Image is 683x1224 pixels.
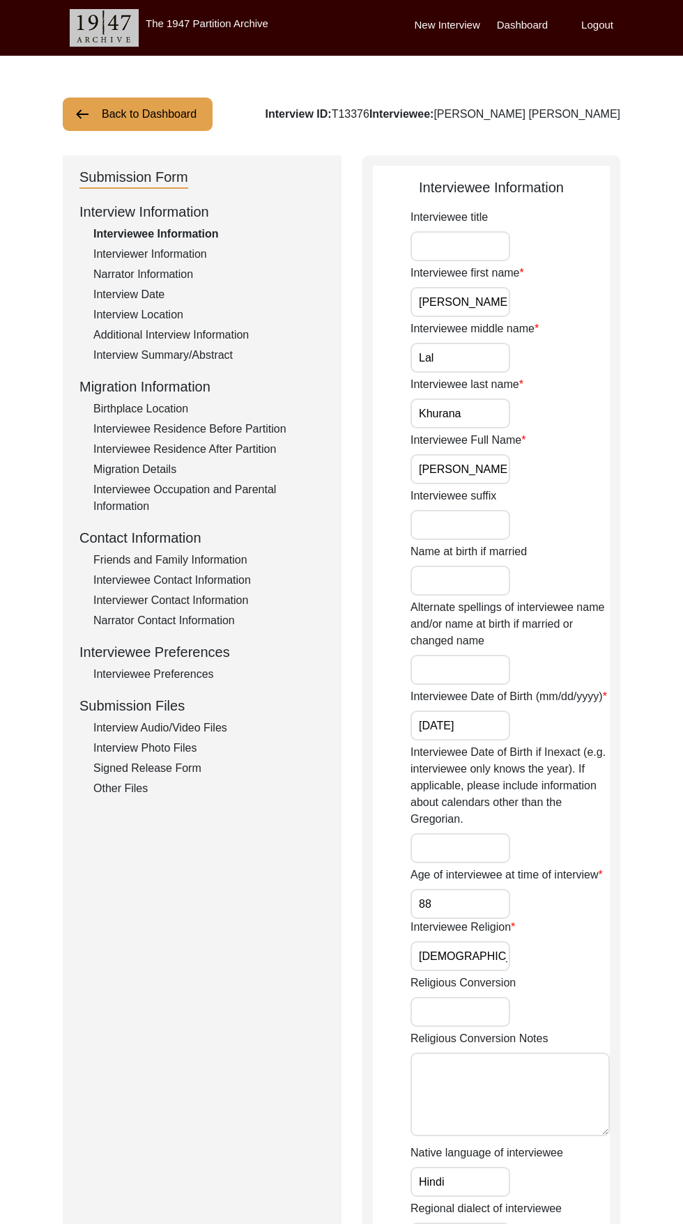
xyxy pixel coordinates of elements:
[93,246,325,263] div: Interviewer Information
[146,17,268,29] label: The 1947 Partition Archive
[93,226,325,242] div: Interviewee Information
[369,108,433,120] b: Interviewee:
[93,552,325,568] div: Friends and Family Information
[79,642,325,663] div: Interviewee Preferences
[410,1200,562,1217] label: Regional dialect of interviewee
[79,527,325,548] div: Contact Information
[265,106,620,123] div: T13376 [PERSON_NAME] [PERSON_NAME]
[410,1145,563,1161] label: Native language of interviewee
[93,441,325,458] div: Interviewee Residence After Partition
[93,572,325,589] div: Interviewee Contact Information
[63,98,213,131] button: Back to Dashboard
[93,740,325,757] div: Interview Photo Files
[415,17,480,33] label: New Interview
[93,307,325,323] div: Interview Location
[410,975,516,991] label: Religious Conversion
[410,543,527,560] label: Name at birth if married
[410,919,515,936] label: Interviewee Religion
[93,401,325,417] div: Birthplace Location
[93,592,325,609] div: Interviewer Contact Information
[497,17,548,33] label: Dashboard
[410,688,607,705] label: Interviewee Date of Birth (mm/dd/yyyy)
[410,209,488,226] label: Interviewee title
[93,461,325,478] div: Migration Details
[410,265,524,281] label: Interviewee first name
[410,488,496,504] label: Interviewee suffix
[93,266,325,283] div: Narrator Information
[410,376,523,393] label: Interviewee last name
[70,9,139,47] img: header-logo.png
[93,481,325,515] div: Interviewee Occupation and Parental Information
[74,106,91,123] img: arrow-left.png
[93,720,325,736] div: Interview Audio/Video Files
[410,1030,548,1047] label: Religious Conversion Notes
[93,347,325,364] div: Interview Summary/Abstract
[79,201,325,222] div: Interview Information
[93,327,325,343] div: Additional Interview Information
[410,599,610,649] label: Alternate spellings of interviewee name and/or name at birth if married or changed name
[410,432,525,449] label: Interviewee Full Name
[93,421,325,437] div: Interviewee Residence Before Partition
[93,760,325,777] div: Signed Release Form
[373,177,610,198] div: Interviewee Information
[79,695,325,716] div: Submission Files
[79,166,188,189] div: Submission Form
[410,744,610,828] label: Interviewee Date of Birth if Inexact (e.g. interviewee only knows the year). If applicable, pleas...
[410,867,603,883] label: Age of interviewee at time of interview
[93,286,325,303] div: Interview Date
[410,320,539,337] label: Interviewee middle name
[79,376,325,397] div: Migration Information
[93,666,325,683] div: Interviewee Preferences
[581,17,613,33] label: Logout
[93,780,325,797] div: Other Files
[93,612,325,629] div: Narrator Contact Information
[265,108,331,120] b: Interview ID:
